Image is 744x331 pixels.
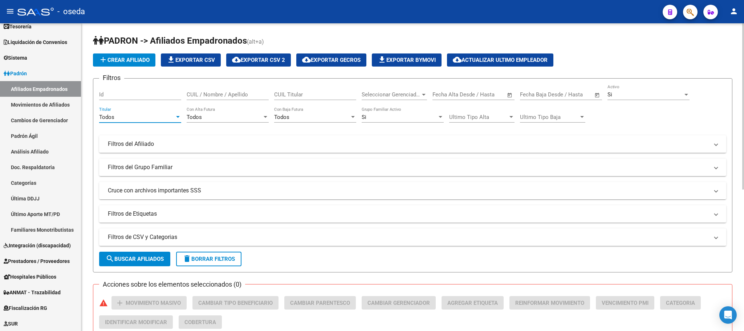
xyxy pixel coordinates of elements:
[302,55,311,64] mat-icon: cloud_download
[520,91,549,98] input: Fecha inicio
[447,300,498,306] span: Agregar Etiqueta
[362,91,420,98] span: Seleccionar Gerenciador
[432,91,462,98] input: Fecha inicio
[99,252,170,266] button: Buscar Afiliados
[453,57,548,63] span: Actualizar ultimo Empleador
[106,256,164,262] span: Buscar Afiliados
[57,4,85,20] span: - oseda
[447,53,553,67] button: Actualizar ultimo Empleador
[468,91,504,98] input: Fecha fin
[111,296,187,310] button: Movimiento Masivo
[106,254,114,263] mat-icon: search
[296,53,366,67] button: Exportar GECROS
[179,315,222,329] button: Cobertura
[362,296,436,310] button: Cambiar Gerenciador
[660,296,701,310] button: Categoria
[520,114,579,120] span: Ultimo Tipo Baja
[226,53,291,67] button: Exportar CSV 2
[176,252,241,266] button: Borrar Filtros
[232,55,241,64] mat-icon: cloud_download
[302,57,361,63] span: Exportar GECROS
[161,53,221,67] button: Exportar CSV
[453,55,462,64] mat-icon: cloud_download
[4,23,32,31] span: Tesorería
[108,233,709,241] mat-panel-title: Filtros de CSV y Categorias
[4,54,27,62] span: Sistema
[509,296,590,310] button: Reinformar Movimiento
[108,187,709,195] mat-panel-title: Cruce con archivos importantes SSS
[99,55,107,64] mat-icon: add
[378,55,386,64] mat-icon: file_download
[442,296,504,310] button: Agregar Etiqueta
[99,57,150,63] span: Crear Afiliado
[4,320,18,328] span: SUR
[184,319,216,326] span: Cobertura
[4,69,27,77] span: Padrón
[4,257,70,265] span: Prestadores / Proveedores
[115,299,124,307] mat-icon: add
[99,182,726,199] mat-expansion-panel-header: Cruce con archivos importantes SSS
[719,306,737,324] div: Open Intercom Messenger
[4,38,67,46] span: Liquidación de Convenios
[99,159,726,176] mat-expansion-panel-header: Filtros del Grupo Familiar
[108,163,709,171] mat-panel-title: Filtros del Grupo Familiar
[99,315,173,329] button: Identificar Modificar
[108,140,709,148] mat-panel-title: Filtros del Afiliado
[99,299,108,307] mat-icon: warning
[596,296,654,310] button: Vencimiento PMI
[729,7,738,16] mat-icon: person
[556,91,591,98] input: Fecha fin
[99,279,245,290] h3: Acciones sobre los elementos seleccionados (0)
[105,319,167,326] span: Identificar Modificar
[93,36,247,46] span: PADRON -> Afiliados Empadronados
[4,273,56,281] span: Hospitales Públicos
[99,73,124,83] h3: Filtros
[99,205,726,223] mat-expansion-panel-header: Filtros de Etiquetas
[4,242,71,250] span: Integración (discapacidad)
[593,91,602,99] button: Open calendar
[367,300,430,306] span: Cambiar Gerenciador
[192,296,279,310] button: Cambiar Tipo Beneficiario
[126,300,181,306] span: Movimiento Masivo
[274,114,289,120] span: Todos
[666,300,695,306] span: Categoria
[6,7,15,16] mat-icon: menu
[284,296,356,310] button: Cambiar Parentesco
[232,57,285,63] span: Exportar CSV 2
[183,256,235,262] span: Borrar Filtros
[4,304,47,312] span: Fiscalización RG
[167,55,175,64] mat-icon: file_download
[198,300,273,306] span: Cambiar Tipo Beneficiario
[93,53,155,67] button: Crear Afiliado
[247,38,264,45] span: (alt+a)
[372,53,442,67] button: Exportar Bymovi
[515,300,584,306] span: Reinformar Movimiento
[607,91,612,98] span: Si
[506,91,514,99] button: Open calendar
[362,114,366,120] span: Si
[602,300,649,306] span: Vencimiento PMI
[99,114,114,120] span: Todos
[449,114,508,120] span: Ultimo Tipo Alta
[4,288,61,296] span: ANMAT - Trazabilidad
[187,114,202,120] span: Todos
[99,135,726,153] mat-expansion-panel-header: Filtros del Afiliado
[183,254,191,263] mat-icon: delete
[378,57,436,63] span: Exportar Bymovi
[167,57,215,63] span: Exportar CSV
[99,228,726,246] mat-expansion-panel-header: Filtros de CSV y Categorias
[108,210,709,218] mat-panel-title: Filtros de Etiquetas
[290,300,350,306] span: Cambiar Parentesco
